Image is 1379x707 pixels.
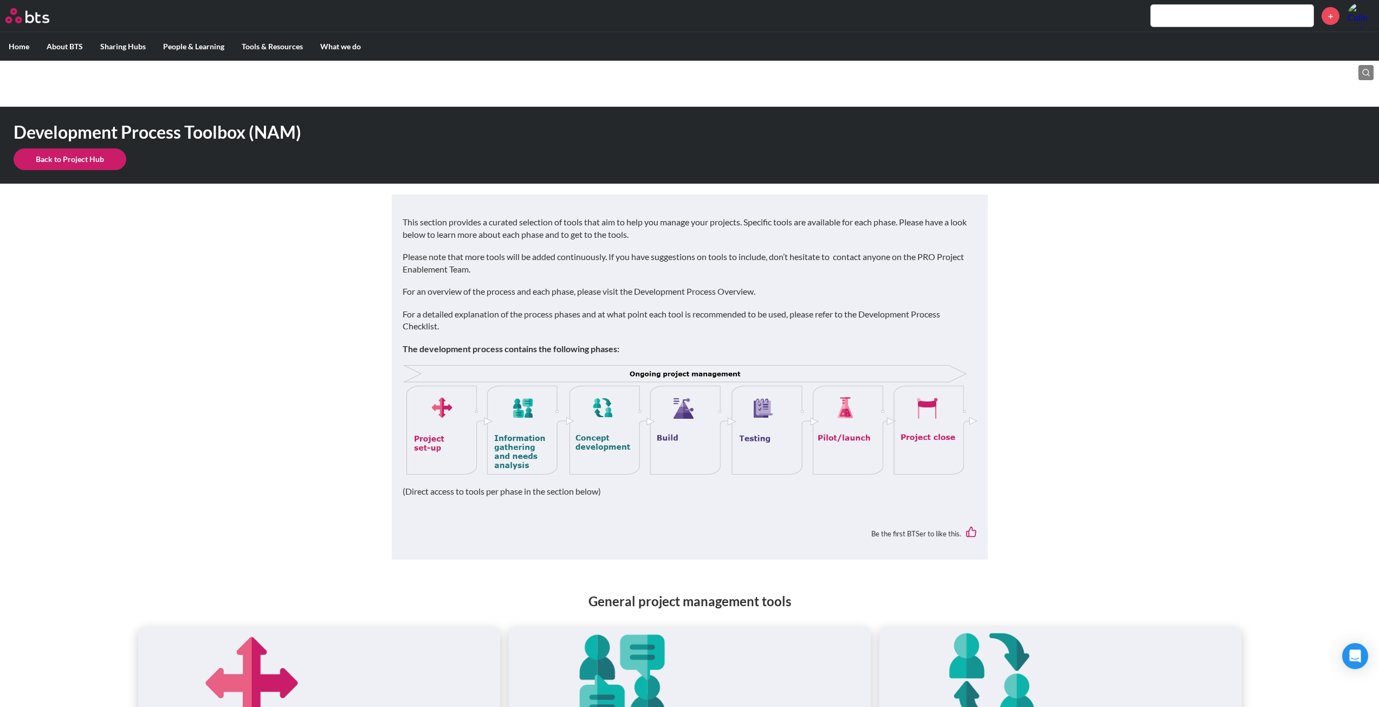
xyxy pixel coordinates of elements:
[1322,7,1339,25] a: +
[5,8,69,23] a: Go home
[1348,3,1374,29] img: Colin Park
[312,33,370,61] label: What we do
[154,33,233,61] label: People & Learning
[5,8,49,23] img: BTS Logo
[403,485,977,497] p: (Direct access to tools per phase in the section below)
[38,33,92,61] label: About BTS
[14,148,126,170] a: Back to Project Hub
[403,518,977,548] div: Be the first BTSer to like this.
[403,308,977,333] p: For a detailed explanation of the process phases and at what point each tool is recommended to be...
[14,120,960,145] h1: Development Process Toolbox (NAM)
[1348,3,1374,29] a: Profile
[403,216,977,241] p: This section provides a curated selection of tools that aim to help you manage your projects. Spe...
[1342,643,1368,669] div: Open Intercom Messenger
[403,286,977,297] p: For an overview of the process and each phase, please visit the Development Process Overview.
[403,251,977,275] p: Please note that more tools will be added continuously. If you have suggestions on tools to inclu...
[403,343,619,354] strong: The development process contains the following phases:
[233,33,312,61] label: Tools & Resources
[92,33,154,61] label: Sharing Hubs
